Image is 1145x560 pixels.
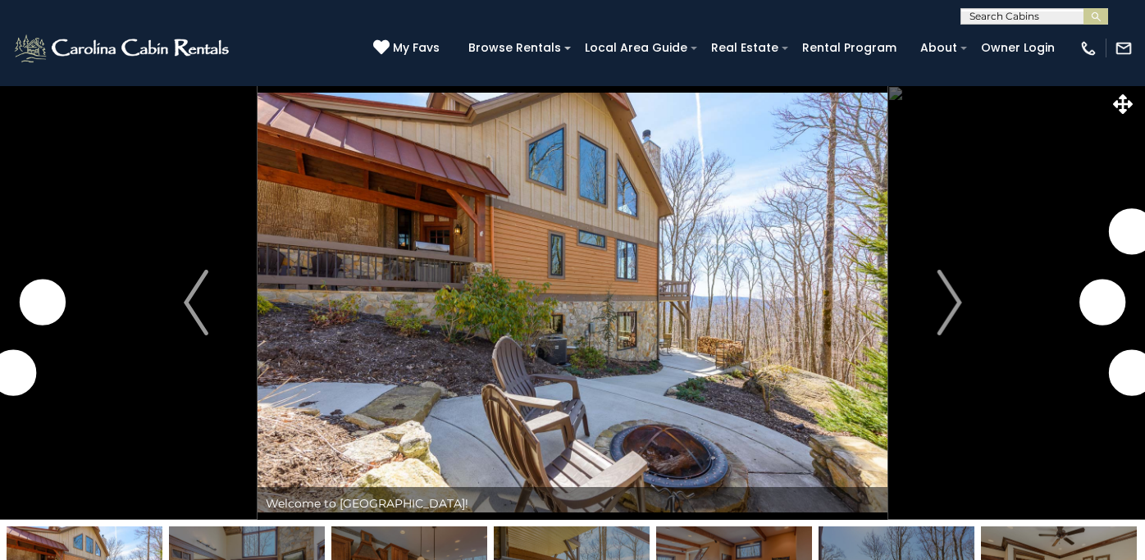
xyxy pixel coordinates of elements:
[184,270,208,335] img: arrow
[134,85,258,520] button: Previous
[373,39,444,57] a: My Favs
[912,35,965,61] a: About
[577,35,696,61] a: Local Area Guide
[937,270,961,335] img: arrow
[12,32,234,65] img: White-1-2.png
[258,487,887,520] div: Welcome to [GEOGRAPHIC_DATA]!
[1079,39,1097,57] img: phone-regular-white.png
[1115,39,1133,57] img: mail-regular-white.png
[703,35,787,61] a: Real Estate
[887,85,1011,520] button: Next
[460,35,569,61] a: Browse Rentals
[393,39,440,57] span: My Favs
[973,35,1063,61] a: Owner Login
[794,35,905,61] a: Rental Program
